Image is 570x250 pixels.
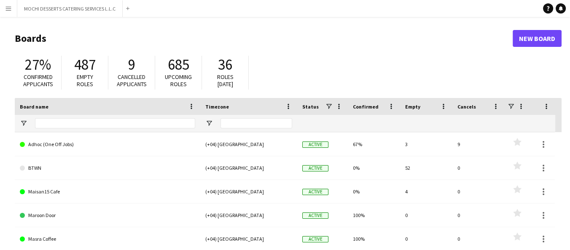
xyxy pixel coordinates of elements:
span: Confirmed [353,103,379,110]
span: 27% [25,55,51,74]
span: Timezone [205,103,229,110]
a: Adhoc (One Off Jobs) [20,133,195,156]
span: Upcoming roles [165,73,192,88]
span: 685 [168,55,189,74]
span: Active [302,189,328,195]
div: (+04) [GEOGRAPHIC_DATA] [200,180,297,203]
span: Roles [DATE] [217,73,234,88]
span: 487 [74,55,96,74]
input: Timezone Filter Input [220,118,292,128]
a: BTWN [20,156,195,180]
div: 4 [400,180,452,203]
div: 0 [452,204,505,227]
button: Open Filter Menu [205,120,213,127]
a: Maroon Door [20,204,195,227]
button: MOCHI DESSERTS CATERING SERVICES L.L.C [17,0,123,17]
span: Confirmed applicants [23,73,53,88]
span: Board name [20,103,48,110]
span: Active [302,165,328,171]
div: (+04) [GEOGRAPHIC_DATA] [200,204,297,227]
div: (+04) [GEOGRAPHIC_DATA] [200,133,297,156]
span: Status [302,103,319,110]
span: 36 [218,55,232,74]
div: 3 [400,133,452,156]
div: 0 [400,204,452,227]
span: Cancels [457,103,476,110]
div: (+04) [GEOGRAPHIC_DATA] [200,156,297,179]
a: Maisan15 Cafe [20,180,195,204]
div: 0% [348,180,400,203]
span: Empty [405,103,420,110]
span: Cancelled applicants [117,73,147,88]
div: 0 [452,180,505,203]
span: 9 [128,55,135,74]
div: 9 [452,133,505,156]
button: Open Filter Menu [20,120,27,127]
span: Active [302,212,328,219]
span: Empty roles [77,73,93,88]
div: 100% [348,204,400,227]
span: Active [302,141,328,148]
a: New Board [513,30,562,47]
div: 0% [348,156,400,179]
h1: Boards [15,32,513,45]
div: 0 [452,156,505,179]
input: Board name Filter Input [35,118,195,128]
div: 52 [400,156,452,179]
div: 67% [348,133,400,156]
span: Active [302,236,328,242]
